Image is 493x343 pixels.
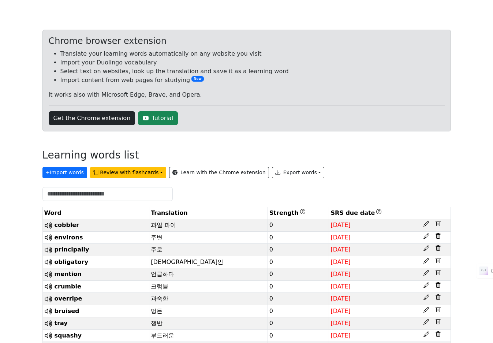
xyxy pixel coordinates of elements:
td: [DATE] [329,256,414,268]
span: New [191,76,204,82]
th: SRS due date [329,207,414,219]
span: bruised [55,307,79,314]
button: +Import words [42,167,87,178]
div: Chrome browser extension [49,36,445,46]
span: environs [55,234,83,241]
td: [DATE] [329,268,414,281]
li: Import your Duolingo vocabulary [60,58,445,67]
th: Word [42,207,149,219]
li: Select text on websites, look up the translation and save it as a learning word [60,67,445,76]
td: 주변 [149,231,268,244]
p: It works also with Microsoft Edge, Brave, and Opera. [49,90,445,99]
td: [DATE] [329,219,414,232]
span: cobbler [55,221,79,228]
td: [DATE] [329,317,414,330]
td: 과일 파이 [149,219,268,232]
td: 멍든 [149,305,268,317]
td: 주로 [149,244,268,256]
li: Translate your learning words automatically on any website you visit [60,49,445,58]
span: crumble [55,283,81,290]
a: Learn with the Chrome extension [169,167,269,178]
td: 언급하다 [149,268,268,281]
td: 크럼블 [149,280,268,293]
button: Review with flashcards [90,167,166,178]
td: 0 [268,329,329,342]
a: Get the Chrome extension [49,111,135,125]
td: 0 [268,293,329,305]
td: 0 [268,268,329,281]
td: [DEMOGRAPHIC_DATA]인 [149,256,268,268]
td: 0 [268,244,329,256]
td: [DATE] [329,293,414,305]
td: 0 [268,317,329,330]
td: [DATE] [329,305,414,317]
span: overripe [55,295,82,302]
td: [DATE] [329,231,414,244]
td: 0 [268,256,329,268]
td: 0 [268,280,329,293]
button: Export words [272,167,325,178]
td: 쟁반 [149,317,268,330]
a: +Import words [42,167,90,174]
span: principally [55,246,89,253]
td: 과숙한 [149,293,268,305]
td: [DATE] [329,329,414,342]
a: Tutorial [138,111,178,125]
li: Import content from web pages for studying [60,76,445,85]
td: 0 [268,219,329,232]
span: tray [55,320,68,327]
span: mention [55,271,82,277]
th: Translation [149,207,268,219]
span: squashy [55,332,82,339]
span: obligatory [55,258,89,265]
td: 0 [268,231,329,244]
td: 부드러운 [149,329,268,342]
td: 0 [268,305,329,317]
h3: Learning words list [42,149,139,161]
th: Strength [268,207,329,219]
td: [DATE] [329,280,414,293]
td: [DATE] [329,244,414,256]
